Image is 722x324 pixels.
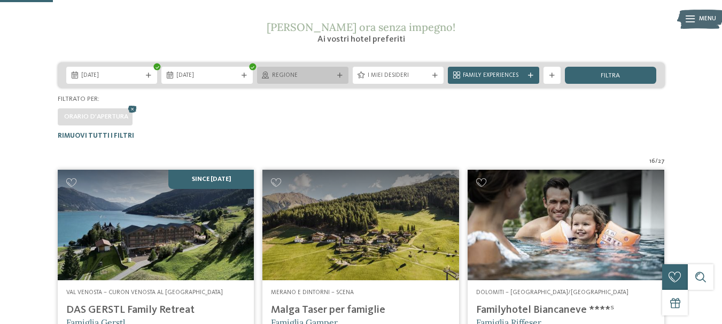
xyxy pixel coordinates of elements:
span: 27 [658,157,665,166]
h4: Malga Taser per famiglie [271,304,451,317]
img: Cercate un hotel per famiglie? Qui troverete solo i migliori! [58,170,254,280]
span: Val Venosta – Curon Venosta al [GEOGRAPHIC_DATA] [66,289,223,296]
span: / [655,157,658,166]
span: Orario d'apertura [64,113,128,120]
span: Dolomiti – [GEOGRAPHIC_DATA]/[GEOGRAPHIC_DATA] [476,289,628,296]
h4: DAS GERSTL Family Retreat [66,304,246,317]
span: Filtrato per: [58,96,99,102]
span: Family Experiences [463,72,524,80]
span: filtra [601,73,620,80]
span: [PERSON_NAME] ora senza impegno! [267,20,455,34]
span: I miei desideri [368,72,429,80]
img: Cercate un hotel per famiglie? Qui troverete solo i migliori! [468,170,664,280]
span: Ai vostri hotel preferiti [317,35,405,44]
span: Merano e dintorni – Scena [271,289,354,296]
span: [DATE] [176,72,238,80]
span: 16 [649,157,655,166]
img: Cercate un hotel per famiglie? Qui troverete solo i migliori! [262,170,459,280]
h4: Familyhotel Biancaneve ****ˢ [476,304,656,317]
span: [DATE] [81,72,143,80]
span: Rimuovi tutti i filtri [58,132,134,139]
span: Regione [272,72,333,80]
